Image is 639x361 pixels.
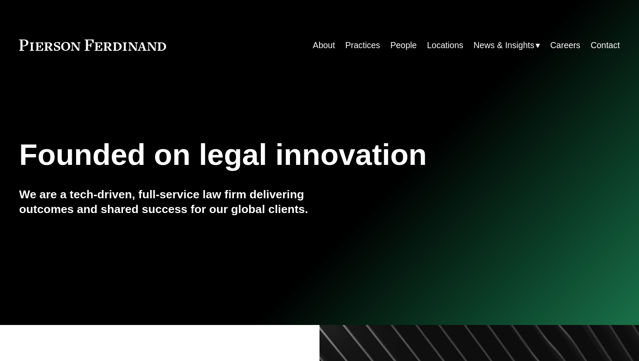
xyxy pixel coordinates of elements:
[390,37,417,54] a: People
[345,37,380,54] a: Practices
[550,37,580,54] a: Careers
[473,37,540,54] a: folder dropdown
[19,187,319,217] h4: We are a tech-driven, full-service law firm delivering outcomes and shared success for our global...
[427,37,463,54] a: Locations
[473,38,534,53] span: News & Insights
[19,138,520,172] h1: Founded on legal innovation
[591,37,620,54] a: Contact
[313,37,335,54] a: About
